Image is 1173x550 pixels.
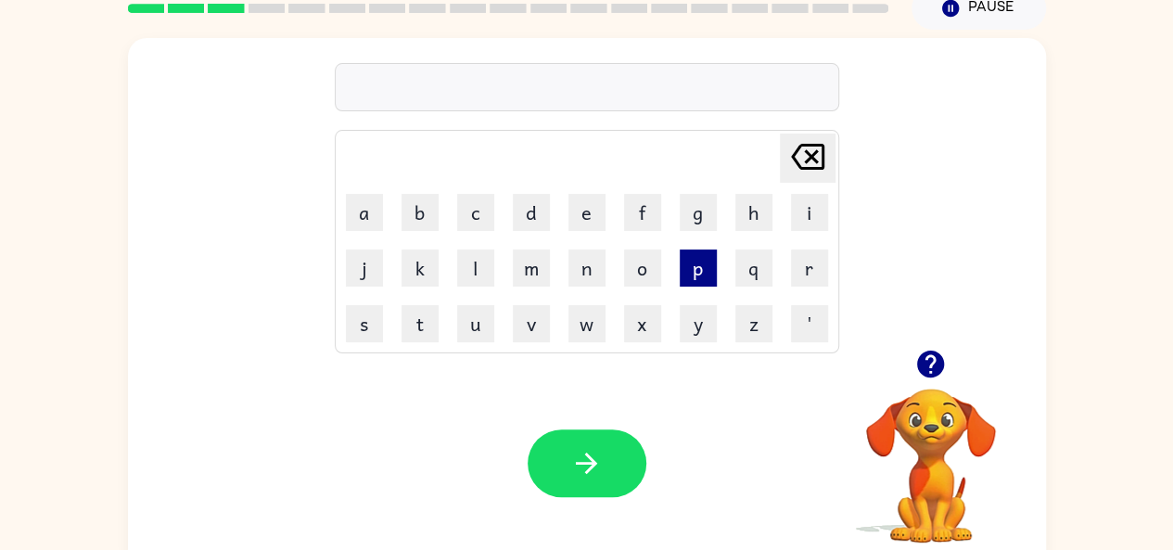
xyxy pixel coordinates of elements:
button: h [735,194,772,231]
button: u [457,305,494,342]
button: x [624,305,661,342]
button: m [513,249,550,287]
button: f [624,194,661,231]
button: t [402,305,439,342]
button: v [513,305,550,342]
button: e [568,194,606,231]
button: c [457,194,494,231]
button: o [624,249,661,287]
button: w [568,305,606,342]
button: p [680,249,717,287]
button: ' [791,305,828,342]
button: r [791,249,828,287]
button: j [346,249,383,287]
button: s [346,305,383,342]
button: k [402,249,439,287]
button: l [457,249,494,287]
button: d [513,194,550,231]
button: b [402,194,439,231]
button: q [735,249,772,287]
button: g [680,194,717,231]
button: n [568,249,606,287]
video: Your browser must support playing .mp4 files to use Literably. Please try using another browser. [838,360,1024,545]
button: a [346,194,383,231]
button: z [735,305,772,342]
button: y [680,305,717,342]
button: i [791,194,828,231]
